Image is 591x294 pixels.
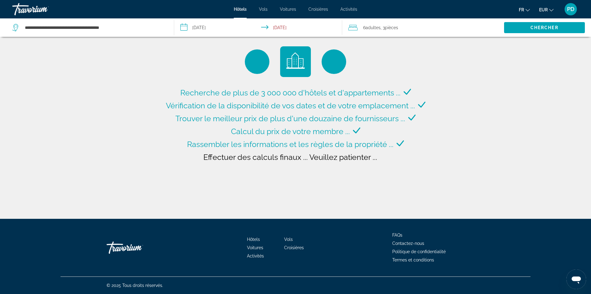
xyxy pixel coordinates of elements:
[284,245,304,250] a: Croisières
[363,23,381,32] span: 6
[247,245,263,250] a: Voitures
[280,7,296,12] a: Voitures
[385,25,398,30] span: pièces
[247,253,264,258] a: Activités
[187,140,393,149] span: Rassembler les informations et les règles de la propriété ...
[174,18,342,37] button: Select check in and out date
[247,237,260,242] a: Hôtels
[392,233,402,238] a: FAQs
[231,127,350,136] span: Calcul du prix de votre membre ...
[308,7,328,12] a: Croisières
[381,23,398,32] span: , 3
[203,153,377,162] span: Effectuer des calculs finaux ... Veuillez patienter ...
[392,241,424,246] a: Contactez-nous
[24,23,165,32] input: Search hotel destination
[175,114,405,123] span: Trouver le meilleur prix de plus d'une douzaine de fournisseurs ...
[519,5,530,14] button: Change language
[366,25,381,30] span: Adultes
[180,88,401,97] span: Recherche de plus de 3 000 000 d'hôtels et d'appartements ...
[504,22,585,33] button: Search
[566,269,586,289] iframe: Bouton de lancement de la fenêtre de messagerie
[340,7,357,12] a: Activités
[234,7,247,12] a: Hôtels
[259,7,268,12] a: Vols
[107,283,163,288] span: © 2025 Tous droits réservés.
[392,249,446,254] a: Politique de confidentialité
[539,5,554,14] button: Change currency
[392,257,434,262] a: Termes et conditions
[539,7,548,12] span: EUR
[12,1,74,17] a: Travorium
[563,3,579,16] button: User Menu
[567,6,574,12] span: PD
[284,237,293,242] a: Vols
[519,7,524,12] span: fr
[530,25,558,30] span: Chercher
[166,101,415,110] span: Vérification de la disponibilité de vos dates et de votre emplacement ...
[342,18,504,37] button: Travelers: 6 adults, 0 children
[107,238,168,257] a: Go Home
